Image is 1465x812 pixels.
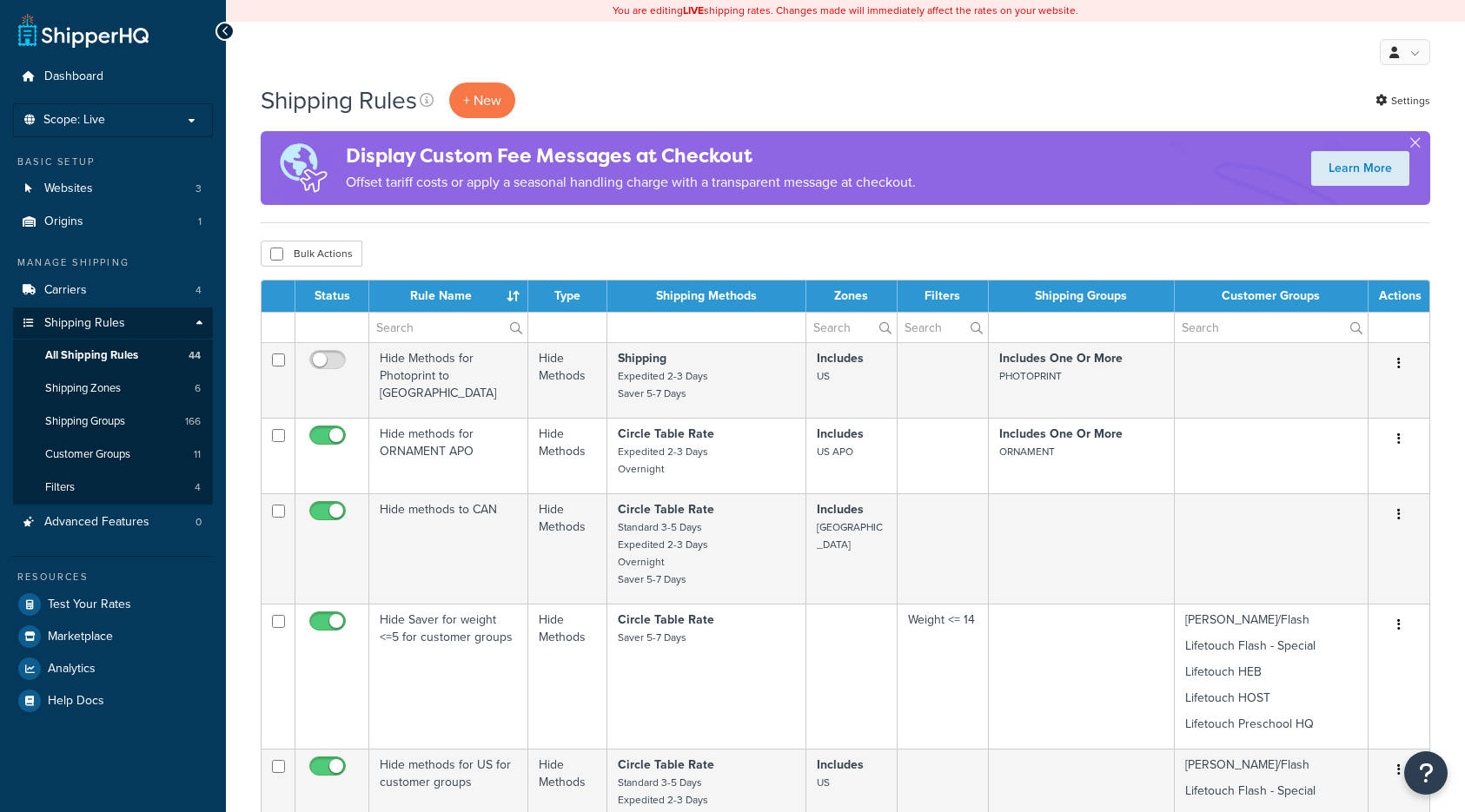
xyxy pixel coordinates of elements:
a: Filters 4 [13,472,213,504]
td: Hide Saver for weight <=5 for customer groups [369,604,528,749]
strong: Includes One Or More [999,425,1123,443]
small: Standard 3-5 Days Expedited 2-3 Days Overnight Saver 5-7 Days [618,519,708,587]
div: Manage Shipping [13,255,213,270]
th: Customer Groups [1175,281,1369,312]
input: Search [369,313,527,342]
small: ORNAMENT [999,444,1055,459]
strong: Circle Table Rate [618,756,714,774]
li: Shipping Rules [13,307,213,505]
h1: Shipping Rules [261,83,417,117]
th: Zones [806,281,897,312]
a: Carriers 4 [13,274,213,307]
a: Help Docs [13,685,213,716]
li: Websites [13,173,213,205]
td: Hide Methods [528,493,607,604]
p: + New [449,83,515,118]
th: Status [295,281,369,312]
span: 1 [198,215,202,229]
span: Customer Groups [45,447,130,462]
span: Carriers [44,283,87,298]
span: 6 [195,381,201,396]
a: ShipperHQ Home [18,13,149,48]
th: Shipping Methods [607,281,806,312]
a: Analytics [13,653,213,684]
p: Lifetouch Preschool HQ [1185,716,1357,733]
input: Search [898,313,988,342]
b: LIVE [683,3,704,18]
button: Open Resource Center [1404,751,1448,795]
a: Customer Groups 11 [13,439,213,471]
strong: Shipping [618,349,666,367]
input: Search [806,313,896,342]
span: Help Docs [48,694,104,709]
a: Origins 1 [13,206,213,238]
img: duties-banner-06bc72dcb5fe05cb3f9472aba00be2ae8eb53ab6f0d8bb03d382ba314ac3c341.png [261,131,346,205]
li: Origins [13,206,213,238]
li: All Shipping Rules [13,340,213,372]
strong: Includes [817,756,864,774]
span: 3 [196,182,202,196]
a: All Shipping Rules 44 [13,340,213,372]
input: Search [1175,313,1368,342]
a: Learn More [1311,151,1409,186]
strong: Includes [817,349,864,367]
strong: Includes [817,425,864,443]
th: Type [528,281,607,312]
th: Filters [898,281,989,312]
td: Hide Methods [528,418,607,493]
li: Advanced Features [13,506,213,538]
td: Weight <= 14 [898,604,989,749]
a: Shipping Rules [13,307,213,340]
th: Rule Name : activate to sort column ascending [369,281,528,312]
strong: Circle Table Rate [618,611,714,629]
strong: Circle Table Rate [618,425,714,443]
a: Test Your Rates [13,589,213,620]
a: Dashboard [13,61,213,93]
strong: Includes One Or More [999,349,1123,367]
strong: Circle Table Rate [618,500,714,518]
small: PHOTOPRINT [999,368,1062,384]
span: 166 [185,414,201,429]
td: [PERSON_NAME]/Flash [1175,604,1369,749]
span: Scope: Live [43,113,105,128]
td: Hide Methods [528,342,607,418]
p: Offset tariff costs or apply a seasonal handling charge with a transparent message at checkout. [346,170,916,195]
td: Hide methods for ORNAMENT APO [369,418,528,493]
h4: Display Custom Fee Messages at Checkout [346,142,916,170]
span: Dashboard [44,69,103,84]
strong: Includes [817,500,864,518]
a: Settings [1376,89,1430,113]
small: Expedited 2-3 Days Overnight [618,444,708,477]
p: Lifetouch HOST [1185,690,1357,707]
span: 4 [196,283,202,298]
p: Lifetouch Flash - Special [1185,637,1357,655]
a: Shipping Zones 6 [13,373,213,405]
small: [GEOGRAPHIC_DATA] [817,519,883,552]
li: Customer Groups [13,439,213,471]
li: Carriers [13,274,213,307]
p: Lifetouch HEB [1185,663,1357,681]
span: Websites [44,182,93,196]
li: Shipping Zones [13,373,213,405]
button: Bulk Actions [261,241,362,267]
th: Actions [1369,281,1429,312]
small: US [817,775,830,790]
span: 4 [195,480,201,495]
small: Saver 5-7 Days [618,630,686,645]
span: Advanced Features [44,515,149,530]
a: Marketplace [13,621,213,652]
a: Advanced Features 0 [13,506,213,538]
td: Hide Methods for Photoprint to [GEOGRAPHIC_DATA] [369,342,528,418]
th: Shipping Groups [989,281,1175,312]
span: 44 [189,348,201,363]
span: Marketplace [48,630,113,644]
span: Origins [44,215,83,229]
p: Lifetouch Flash - Special [1185,782,1357,800]
span: 0 [196,515,202,530]
div: Resources [13,570,213,584]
